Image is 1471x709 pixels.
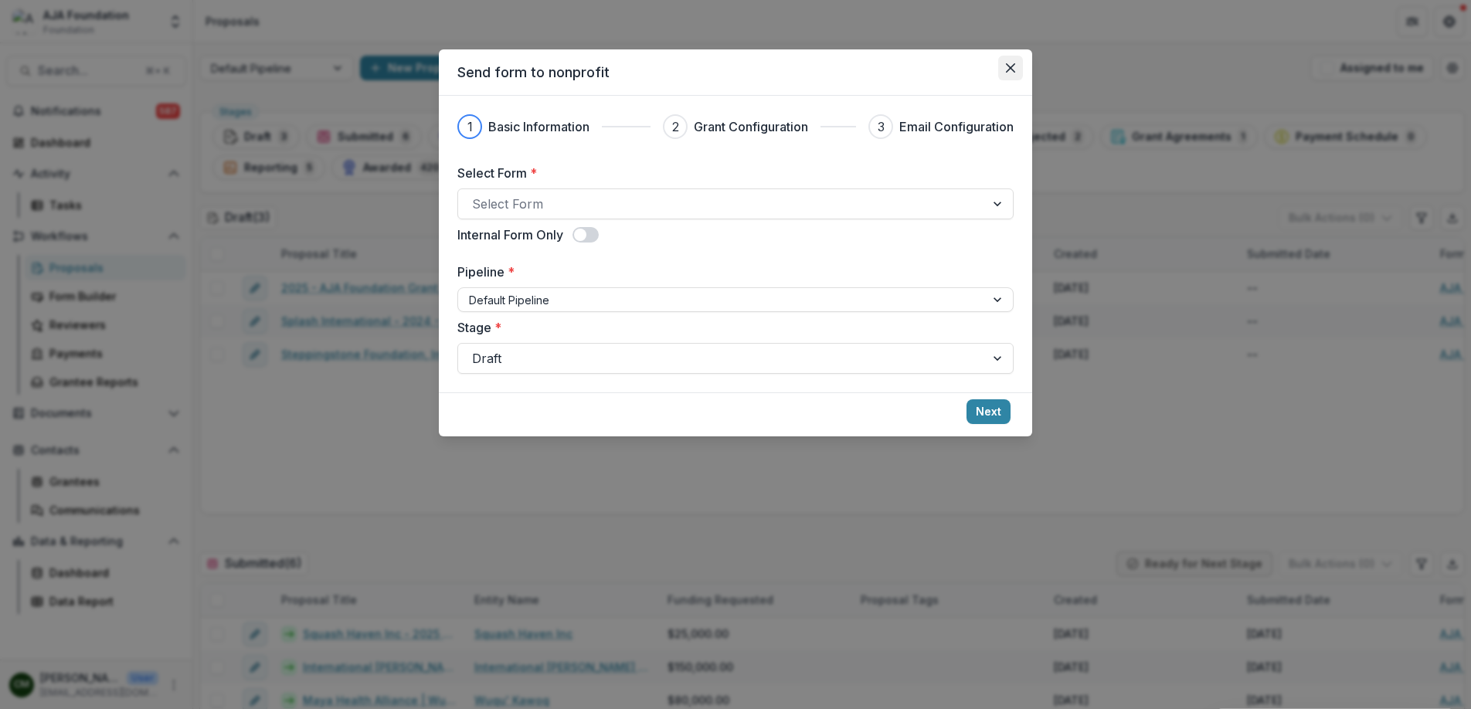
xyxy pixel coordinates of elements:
label: Pipeline [457,263,1004,281]
label: Internal Form Only [457,226,563,244]
header: Send form to nonprofit [439,49,1032,96]
div: 2 [672,117,679,136]
label: Select Form [457,164,1004,182]
h3: Basic Information [488,117,589,136]
div: Progress [457,114,1014,139]
button: Close [998,56,1023,80]
div: 1 [467,117,473,136]
button: Next [967,399,1011,424]
h3: Email Configuration [899,117,1014,136]
label: Stage [457,318,1004,337]
h3: Grant Configuration [694,117,808,136]
div: 3 [878,117,885,136]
